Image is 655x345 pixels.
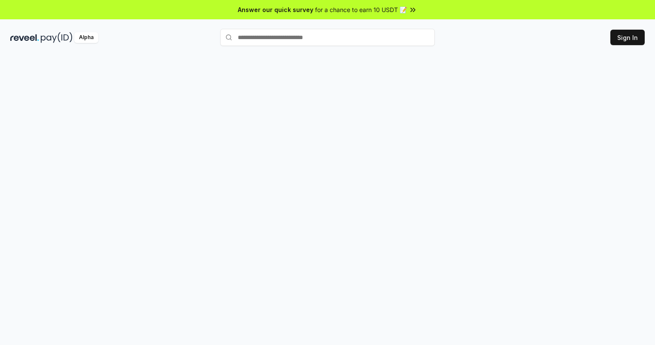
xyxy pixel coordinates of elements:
img: pay_id [41,32,73,43]
div: Alpha [74,32,98,43]
span: for a chance to earn 10 USDT 📝 [315,5,407,14]
button: Sign In [610,30,645,45]
img: reveel_dark [10,32,39,43]
span: Answer our quick survey [238,5,313,14]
